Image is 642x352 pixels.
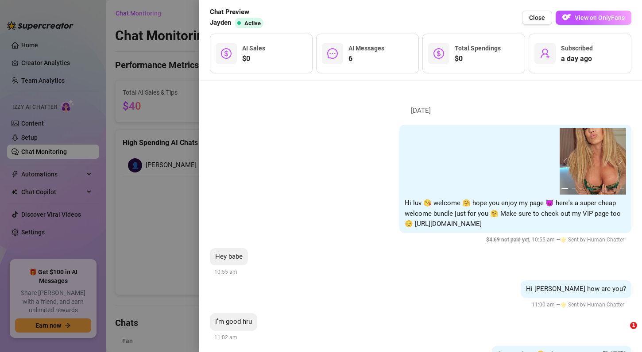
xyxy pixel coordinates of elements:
button: next [615,158,623,165]
span: [DATE] [404,106,437,116]
button: 2 [572,188,576,189]
span: 10:55 am — [486,237,627,243]
span: 10:55 am [214,269,237,275]
span: 🌟 Sent by Human Chatter [560,302,624,308]
span: AI Messages [348,45,384,52]
span: I’m good hru [215,318,252,325]
img: media [560,128,626,195]
span: $0 [455,54,501,64]
span: $0 [242,54,265,64]
button: 4 [588,188,592,189]
span: dollar [221,48,232,59]
span: Hi [PERSON_NAME] how are you? [526,285,626,293]
button: 7 [612,188,616,189]
button: prev [563,158,570,165]
span: 🌟 Sent by Human Chatter [560,237,624,243]
span: Hey babe [215,253,243,260]
button: 3 [580,188,584,189]
span: $ 4.69 not paid yet , [486,237,532,243]
button: 5 [596,188,600,189]
button: 8 [620,188,624,189]
span: user-add [540,48,550,59]
button: 6 [604,188,608,189]
span: 11:00 am — [532,302,627,308]
span: Total Spendings [455,45,501,52]
span: View on OnlyFans [575,14,625,21]
span: Jayden [210,18,231,28]
span: Subscribed [561,45,593,52]
img: OF [562,13,571,22]
button: Close [522,11,552,25]
span: Chat Preview [210,7,267,18]
span: a day ago [561,54,593,64]
span: dollar [433,48,444,59]
span: message [327,48,338,59]
span: Active [244,20,261,27]
span: 1 [630,322,637,329]
span: AI Sales [242,45,265,52]
button: OFView on OnlyFans [556,11,631,25]
span: 6 [348,54,384,64]
span: Hi luv 😘 welcome 🤗 hope you enjoy my page 😈 here's a super cheap welcome bundle just for you 🤗 Ma... [405,199,621,228]
span: Close [529,14,545,21]
span: 11:02 am [214,334,237,341]
iframe: Intercom live chat [612,322,633,343]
